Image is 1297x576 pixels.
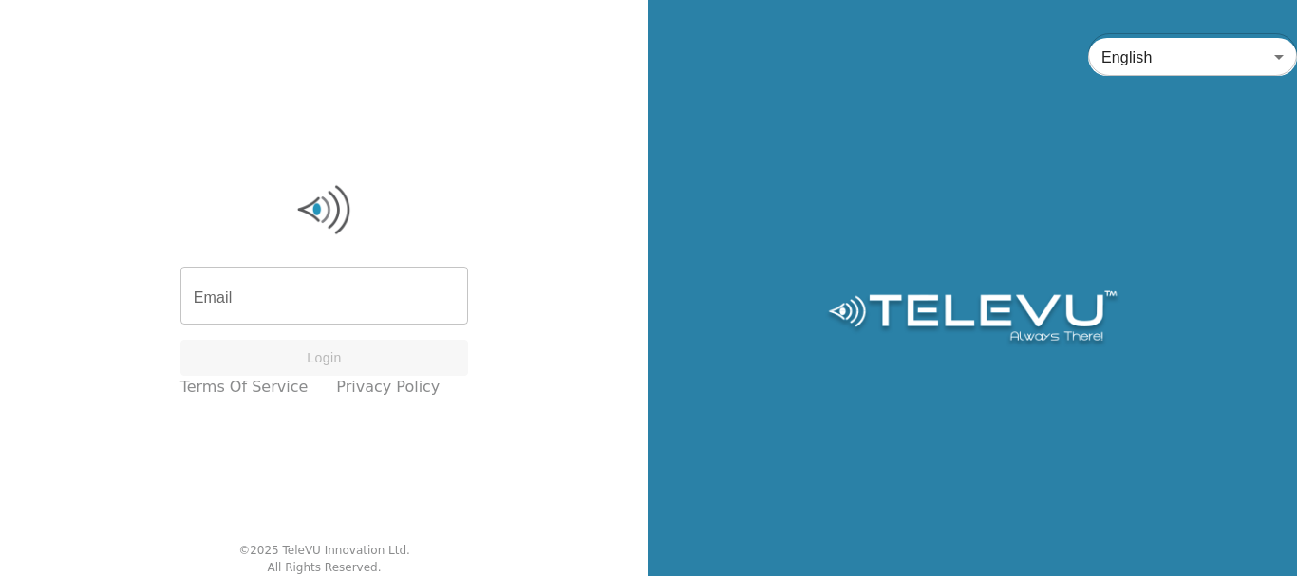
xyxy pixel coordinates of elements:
div: All Rights Reserved. [267,559,381,576]
img: Logo [825,290,1120,347]
img: Logo [180,181,469,238]
div: English [1088,30,1297,84]
a: Privacy Policy [336,376,440,399]
div: © 2025 TeleVU Innovation Ltd. [238,542,410,559]
a: Terms of Service [180,376,309,399]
